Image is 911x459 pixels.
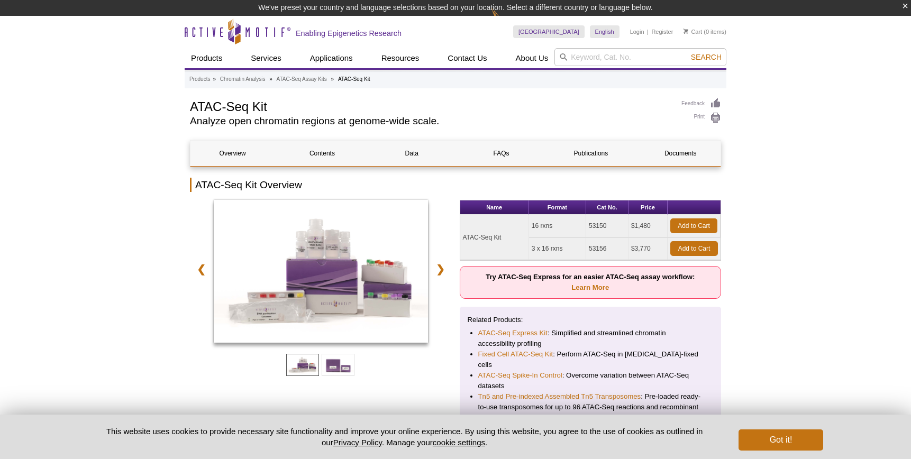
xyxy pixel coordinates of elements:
[529,215,586,237] td: 16 rxns
[684,29,688,34] img: Your Cart
[639,141,723,166] a: Documents
[375,48,426,68] a: Resources
[244,48,288,68] a: Services
[478,391,641,402] a: Tn5 and Pre-indexed Assembled Tn5 Transposomes
[370,141,454,166] a: Data
[213,76,216,82] li: »
[88,426,721,448] p: This website uses cookies to provide necessary site functionality and improve your online experie...
[478,391,703,423] li: : Pre-loaded ready-to-use transposomes for up to 96 ATAC-Seq reactions and recombinant Tn5 transp...
[549,141,633,166] a: Publications
[433,438,485,447] button: cookie settings
[269,76,272,82] li: »
[478,328,548,338] a: ATAC-Seq Express Kit
[670,241,718,256] a: Add to Cart
[185,48,229,68] a: Products
[468,315,714,325] p: Related Products:
[628,200,668,215] th: Price
[296,29,402,38] h2: Enabling Epigenetics Research
[586,237,628,260] td: 53156
[651,28,673,35] a: Register
[429,257,452,281] a: ❯
[513,25,585,38] a: [GEOGRAPHIC_DATA]
[688,52,725,62] button: Search
[190,116,671,126] h2: Analyze open chromatin regions at genome-wide scale.
[459,141,543,166] a: FAQs
[441,48,493,68] a: Contact Us
[190,178,721,192] h2: ATAC-Seq Kit Overview
[486,273,695,291] strong: Try ATAC-Seq Express for an easier ATAC-Seq assay workflow:
[691,53,722,61] span: Search
[647,25,649,38] li: |
[681,98,721,109] a: Feedback
[190,141,275,166] a: Overview
[478,349,553,360] a: Fixed Cell ATAC-Seq Kit
[460,215,529,260] td: ATAC-Seq Kit
[190,257,213,281] a: ❮
[277,75,327,84] a: ATAC-Seq Assay Kits
[460,200,529,215] th: Name
[554,48,726,66] input: Keyword, Cat. No.
[586,200,628,215] th: Cat No.
[491,8,520,33] img: Change Here
[684,25,726,38] li: (0 items)
[571,283,609,291] a: Learn More
[630,28,644,35] a: Login
[304,48,359,68] a: Applications
[338,76,370,82] li: ATAC-Seq Kit
[478,370,703,391] li: : Overcome variation between ATAC-Seq datasets
[189,75,210,84] a: Products
[670,218,717,233] a: Add to Cart
[478,328,703,349] li: : Simplified and streamlined chromatin accessibility profiling
[214,200,428,343] img: ATAC-Seq Kit
[478,370,562,381] a: ATAC-Seq Spike-In Control
[190,98,671,114] h1: ATAC-Seq Kit
[586,215,628,237] td: 53150
[529,237,586,260] td: 3 x 16 rxns
[628,237,668,260] td: $3,770
[214,200,428,346] a: ATAC-Seq Kit
[333,438,382,447] a: Privacy Policy
[529,200,586,215] th: Format
[590,25,620,38] a: English
[220,75,266,84] a: Chromatin Analysis
[509,48,555,68] a: About Us
[628,215,668,237] td: $1,480
[684,28,702,35] a: Cart
[739,429,823,451] button: Got it!
[681,112,721,124] a: Print
[331,76,334,82] li: »
[280,141,364,166] a: Contents
[478,349,703,370] li: : Perform ATAC-Seq in [MEDICAL_DATA]-fixed cells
